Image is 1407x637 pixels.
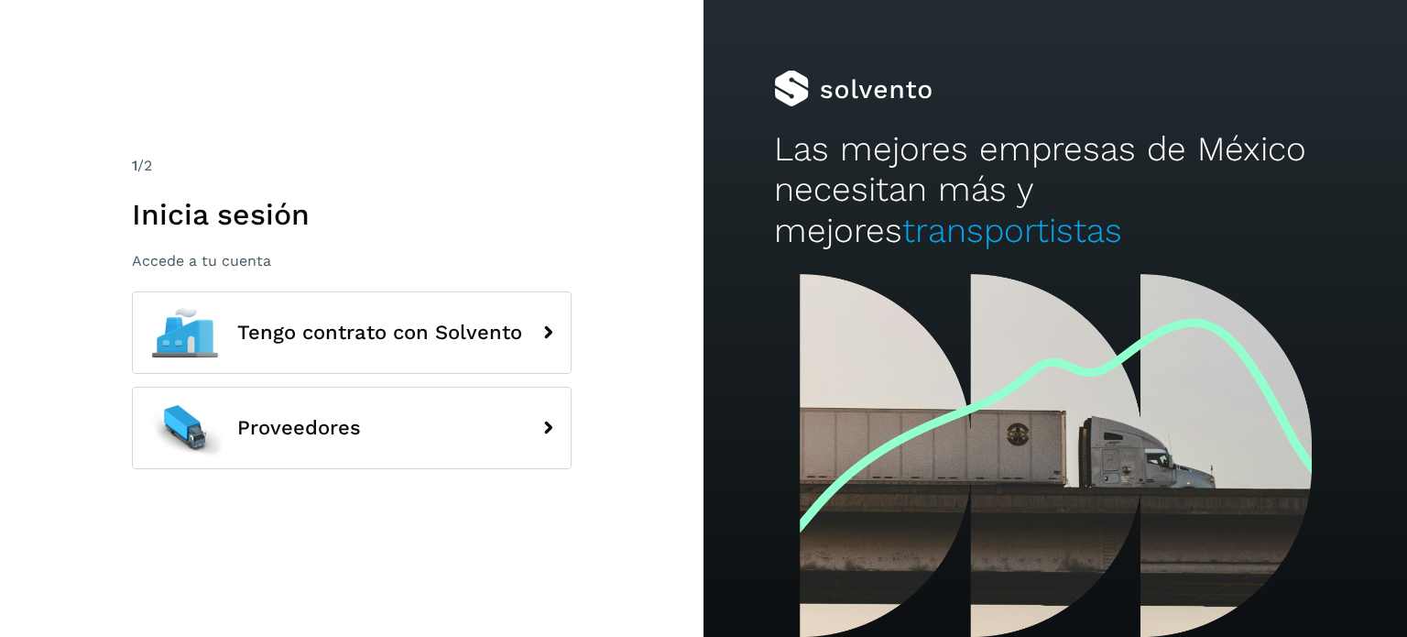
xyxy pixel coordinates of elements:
[237,417,361,439] span: Proveedores
[132,387,572,469] button: Proveedores
[132,291,572,374] button: Tengo contrato con Solvento
[774,129,1336,251] h2: Las mejores empresas de México necesitan más y mejores
[132,157,137,174] span: 1
[132,197,572,232] h1: Inicia sesión
[132,155,572,177] div: /2
[237,322,522,344] span: Tengo contrato con Solvento
[132,252,572,269] p: Accede a tu cuenta
[902,211,1122,250] span: transportistas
